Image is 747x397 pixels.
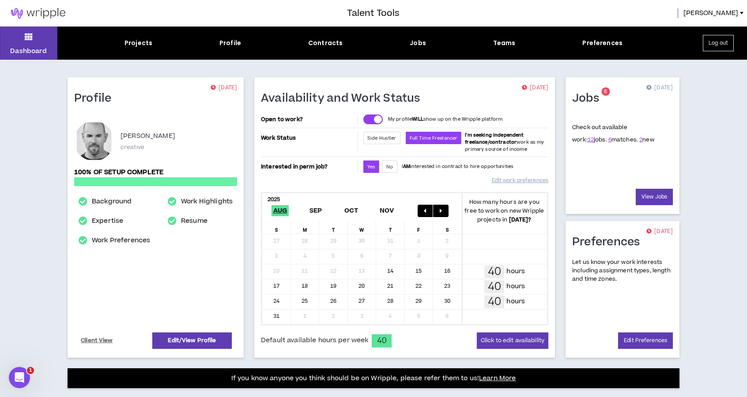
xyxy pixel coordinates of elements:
p: [DATE] [522,84,548,92]
a: Edit/View Profile [152,332,232,349]
button: Log out [703,35,734,51]
a: View Jobs [636,189,673,205]
a: Client View [79,333,114,348]
strong: WILL [412,116,423,122]
div: W [348,221,377,234]
p: If you know anyone you think should be on Wripple, please refer them to us! [231,373,516,384]
p: Work Status [261,132,356,144]
span: [PERSON_NAME] [683,8,738,18]
div: T [376,221,405,234]
p: I interested in contract to hire opportunities [402,163,514,170]
p: Dashboard [10,46,47,56]
span: work as my primary source of income [465,132,544,153]
span: Sep [308,205,324,216]
div: F [405,221,434,234]
iframe: Intercom live chat [9,367,30,388]
a: Edit Preferences [618,332,673,349]
span: new [639,136,654,144]
span: Side Hustler [367,135,396,141]
span: 1 [27,367,34,374]
div: Kelly J. [74,121,114,161]
a: Background [92,196,132,207]
h1: Jobs [572,92,606,106]
h3: Talent Tools [347,7,400,20]
a: Work Preferences [92,235,150,246]
span: jobs. [588,136,607,144]
sup: 6 [601,88,610,96]
p: Interested in perm job? [261,160,356,173]
h1: Profile [74,92,118,106]
b: I'm seeking independent freelance/contractor [465,132,524,145]
p: [DATE] [646,227,673,236]
p: hours [506,297,525,306]
b: 2025 [268,195,280,203]
span: 6 [604,88,607,95]
div: M [291,221,320,234]
p: [PERSON_NAME] [121,131,175,141]
div: Contracts [308,38,343,48]
p: My profile show up on the Wripple platform [388,116,502,123]
div: Profile [219,38,241,48]
p: hours [506,267,525,276]
div: Projects [124,38,152,48]
span: Yes [367,164,375,170]
div: Teams [493,38,516,48]
div: Jobs [410,38,426,48]
span: Oct [343,205,360,216]
span: Nov [378,205,396,216]
a: Learn More [479,374,516,383]
div: S [433,221,462,234]
button: Click to edit availability [477,332,548,349]
div: T [319,221,348,234]
a: Work Highlights [181,196,233,207]
p: How many hours are you free to work on new Wripple projects in [462,198,547,224]
p: Let us know your work interests including assignment types, length and time zones. [572,258,673,284]
span: Default available hours per week [261,336,368,345]
p: Open to work? [261,116,356,123]
strong: AM [403,163,410,170]
h1: Preferences [572,235,647,249]
p: Check out available work: [572,123,654,144]
a: Resume [181,216,207,226]
a: 6 [608,136,611,144]
b: [DATE] ? [509,216,532,224]
a: Expertise [92,216,123,226]
p: [DATE] [646,84,673,92]
span: matches. [608,136,638,144]
p: hours [506,282,525,291]
div: Preferences [582,38,622,48]
a: 2 [639,136,642,144]
p: 100% of setup complete [74,168,237,177]
div: S [262,221,291,234]
p: creative [121,143,144,151]
span: Aug [272,205,289,216]
a: 12 [588,136,594,144]
span: No [386,164,393,170]
h1: Availability and Work Status [261,92,427,106]
p: [DATE] [211,84,237,92]
a: Edit work preferences [492,173,548,188]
